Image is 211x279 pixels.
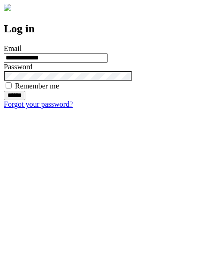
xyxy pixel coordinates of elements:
label: Remember me [15,82,59,90]
label: Password [4,63,32,71]
h2: Log in [4,22,207,35]
img: logo-4e3dc11c47720685a147b03b5a06dd966a58ff35d612b21f08c02c0306f2b779.png [4,4,11,11]
a: Forgot your password? [4,100,73,108]
label: Email [4,44,22,52]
